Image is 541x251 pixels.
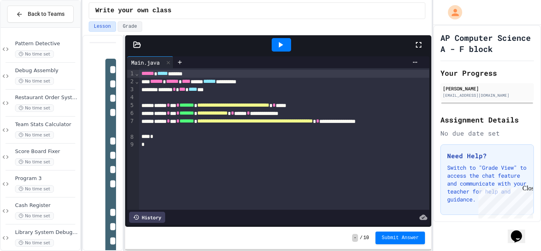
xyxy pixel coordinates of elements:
[15,202,78,209] span: Cash Register
[127,133,135,141] div: 8
[7,6,74,23] button: Back to Teams
[15,104,54,112] span: No time set
[15,212,54,220] span: No time set
[15,131,54,139] span: No time set
[363,235,369,241] span: 10
[15,239,54,247] span: No time set
[127,86,135,94] div: 3
[443,85,531,92] div: [PERSON_NAME]
[440,128,534,138] div: No due date set
[15,40,78,47] span: Pattern Detective
[352,234,358,242] span: -
[127,56,173,68] div: Main.java
[15,175,78,182] span: Program 3
[440,3,464,21] div: My Account
[95,6,171,15] span: Write your own class
[15,229,78,236] span: Library System Debugger
[15,67,78,74] span: Debug Assembly
[135,78,139,84] span: Fold line
[28,10,65,18] span: Back to Teams
[135,70,139,77] span: Fold line
[375,232,425,244] button: Submit Answer
[127,109,135,117] div: 6
[360,235,362,241] span: /
[15,185,54,193] span: No time set
[15,94,78,101] span: Restaurant Order System
[127,94,135,102] div: 4
[127,141,135,149] div: 9
[440,67,534,79] h2: Your Progress
[15,121,78,128] span: Team Stats Calculator
[3,3,55,50] div: Chat with us now!Close
[15,77,54,85] span: No time set
[447,164,527,203] p: Switch to "Grade View" to access the chat feature and communicate with your teacher for help and ...
[15,50,54,58] span: No time set
[382,235,419,241] span: Submit Answer
[89,21,116,32] button: Lesson
[129,212,165,223] div: History
[15,158,54,166] span: No time set
[127,102,135,109] div: 5
[440,114,534,125] h2: Assignment Details
[127,58,164,67] div: Main.java
[127,117,135,133] div: 7
[127,78,135,86] div: 2
[440,32,534,54] h1: AP Computer Science A - F block
[475,185,533,218] iframe: chat widget
[508,219,533,243] iframe: chat widget
[127,70,135,78] div: 1
[15,148,78,155] span: Score Board Fixer
[118,21,142,32] button: Grade
[447,151,527,161] h3: Need Help?
[443,92,531,98] div: [EMAIL_ADDRESS][DOMAIN_NAME]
